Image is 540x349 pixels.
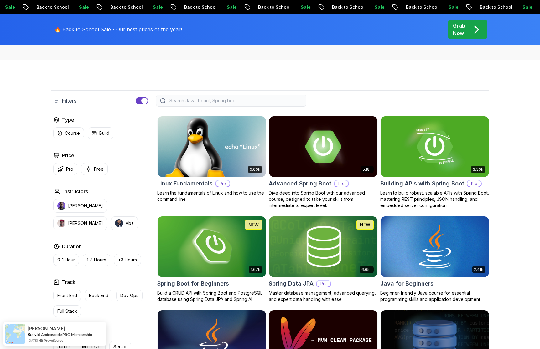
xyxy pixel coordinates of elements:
p: Beginner-friendly Java course for essential programming skills and application development [380,290,489,302]
p: Sale [441,4,461,10]
a: Advanced Spring Boot card5.18hAdvanced Spring BootProDive deep into Spring Boot with our advanced... [269,116,378,209]
h2: Track [62,278,75,286]
button: Full Stack [53,305,81,317]
p: Course [65,130,80,136]
p: Dev Ops [120,292,138,299]
p: Build [99,130,109,136]
a: Linux Fundamentals card6.00hLinux FundamentalsProLearn the fundamentals of Linux and how to use t... [157,116,266,202]
p: NEW [248,222,259,228]
img: instructor img [57,219,65,227]
img: Advanced Spring Boot card [269,116,377,177]
h2: Linux Fundamentals [157,179,213,188]
a: Building APIs with Spring Boot card3.30hBuilding APIs with Spring BootProLearn to build robust, s... [380,116,489,209]
p: Back to School [29,4,72,10]
button: Build [88,127,113,139]
p: Build a CRUD API with Spring Boot and PostgreSQL database using Spring Data JPA and Spring AI [157,290,266,302]
p: 1-3 Hours [87,257,106,263]
h2: Java for Beginners [380,279,434,288]
p: Sale [220,4,240,10]
span: Bought [28,332,40,337]
p: 6.00h [250,167,260,172]
p: 6.65h [361,267,372,272]
p: 0-1 Hour [57,257,75,263]
p: [PERSON_NAME] [68,220,103,226]
img: Spring Boot for Beginners card [158,216,266,277]
p: 2.41h [474,267,483,272]
p: 3.30h [473,167,483,172]
p: 🔥 Back to School Sale - Our best prices of the year! [55,26,182,33]
p: Abz [126,220,134,226]
p: Sale [515,4,535,10]
h2: Advanced Spring Boot [269,179,331,188]
p: Back to School [103,4,146,10]
p: Sale [72,4,92,10]
img: Java for Beginners card [381,216,489,277]
p: +3 Hours [118,257,137,263]
p: Master database management, advanced querying, and expert data handling with ease [269,290,378,302]
button: Back End [85,290,112,301]
a: Spring Data JPA card6.65hNEWSpring Data JPAProMaster database management, advanced querying, and ... [269,216,378,302]
button: Dev Ops [116,290,143,301]
p: Pro [317,281,330,287]
p: Free [94,166,104,172]
h2: Price [62,152,74,159]
p: Pro [467,180,481,187]
input: Search Java, React, Spring boot ... [168,98,302,104]
p: [PERSON_NAME] [68,203,103,209]
p: Pro [335,180,348,187]
p: Back to School [473,4,515,10]
p: Filters [62,97,76,104]
p: Pro [66,166,73,172]
h2: Type [62,116,74,124]
h2: Duration [62,243,82,250]
p: Sale [146,4,166,10]
button: Pro [53,163,77,175]
img: instructor img [57,202,65,210]
button: +3 Hours [114,254,141,266]
a: Java for Beginners card2.41hJava for BeginnersBeginner-friendly Java course for essential program... [380,216,489,302]
p: Learn the fundamentals of Linux and how to use the command line [157,190,266,202]
button: Free [81,163,108,175]
p: Sale [293,4,314,10]
button: Front End [53,290,81,301]
button: instructor img[PERSON_NAME] [53,199,107,213]
p: Back End [89,292,108,299]
img: Spring Data JPA card [269,216,377,277]
p: Grab Now [453,22,465,37]
img: Building APIs with Spring Boot card [381,116,489,177]
h2: Spring Boot for Beginners [157,279,229,288]
span: [DATE] [28,338,38,343]
button: 1-3 Hours [83,254,110,266]
button: instructor img[PERSON_NAME] [53,216,107,230]
p: Back to School [251,4,293,10]
h2: Instructors [63,188,88,195]
span: [PERSON_NAME] [28,326,65,331]
a: Spring Boot for Beginners card1.67hNEWSpring Boot for BeginnersBuild a CRUD API with Spring Boot ... [157,216,266,302]
button: 0-1 Hour [53,254,79,266]
h2: Building APIs with Spring Boot [380,179,464,188]
img: Linux Fundamentals card [155,115,268,178]
img: provesource social proof notification image [5,324,25,344]
a: ProveSource [44,338,63,343]
p: Dive deep into Spring Boot with our advanced course, designed to take your skills from intermedia... [269,190,378,209]
h2: Spring Data JPA [269,279,314,288]
p: Front End [57,292,77,299]
p: Full Stack [57,308,77,314]
p: 1.67h [251,267,260,272]
button: Course [53,127,84,139]
p: NEW [360,222,370,228]
img: instructor img [115,219,123,227]
p: Back to School [325,4,367,10]
p: Sale [367,4,387,10]
button: instructor imgAbz [111,216,138,230]
p: Learn to build robust, scalable APIs with Spring Boot, mastering REST principles, JSON handling, ... [380,190,489,209]
p: Pro [216,180,230,187]
a: Amigoscode PRO Membership [41,332,92,337]
p: Back to School [399,4,441,10]
p: 5.18h [363,167,372,172]
p: Back to School [177,4,220,10]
